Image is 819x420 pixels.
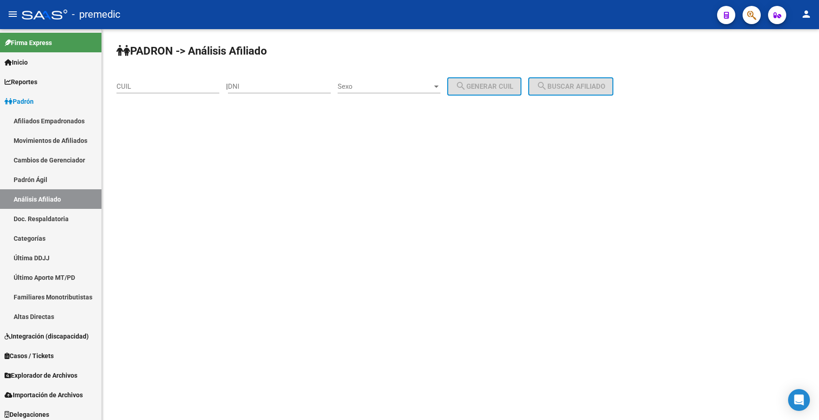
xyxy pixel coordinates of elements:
[5,390,83,400] span: Importación de Archivos
[5,57,28,67] span: Inicio
[72,5,121,25] span: - premedic
[7,9,18,20] mat-icon: menu
[801,9,812,20] mat-icon: person
[5,351,54,361] span: Casos / Tickets
[226,82,528,91] div: |
[447,77,521,96] button: Generar CUIL
[536,81,547,91] mat-icon: search
[5,96,34,106] span: Padrón
[528,77,613,96] button: Buscar afiliado
[5,331,89,341] span: Integración (discapacidad)
[788,389,810,411] div: Open Intercom Messenger
[5,77,37,87] span: Reportes
[455,82,513,91] span: Generar CUIL
[536,82,605,91] span: Buscar afiliado
[5,370,77,380] span: Explorador de Archivos
[338,82,432,91] span: Sexo
[5,410,49,420] span: Delegaciones
[455,81,466,91] mat-icon: search
[5,38,52,48] span: Firma Express
[116,45,267,57] strong: PADRON -> Análisis Afiliado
